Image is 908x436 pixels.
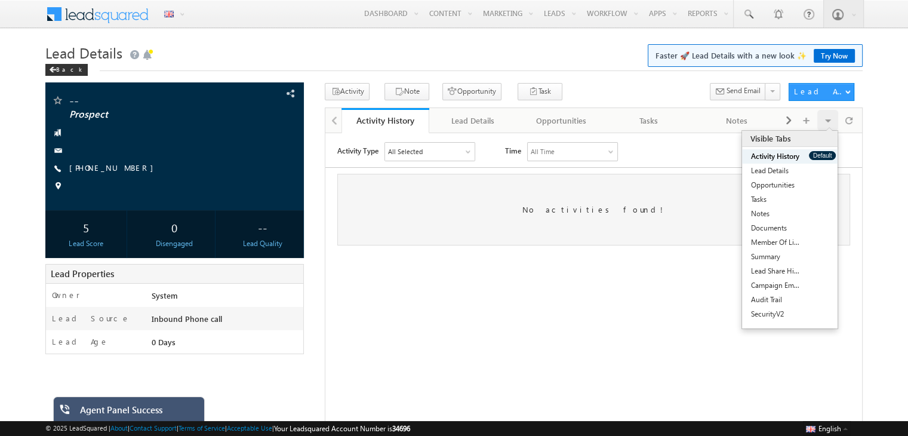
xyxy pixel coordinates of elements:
[149,336,303,353] div: 0 Days
[809,151,836,160] button: Default
[149,313,303,330] div: Inbound Phone call
[442,83,501,100] button: Opportunity
[52,336,109,347] label: Lead Age
[742,164,809,178] a: Lead Details
[429,108,517,133] a: Lead Details
[60,10,149,27] div: All Selected
[52,290,80,300] label: Owner
[45,423,410,434] span: © 2025 LeadSquared | | | | |
[69,162,159,173] a: [PHONE_NUMBER]
[12,41,525,112] div: No activities found!
[225,238,300,249] div: Lead Quality
[803,421,851,435] button: English
[384,83,429,100] button: Note
[742,131,838,147] div: Visible Tabs
[180,9,196,27] span: Time
[742,235,809,250] a: Member Of Lists
[137,238,212,249] div: Disengaged
[742,221,809,235] a: Documents
[205,13,229,24] div: All Time
[274,424,410,433] span: Your Leadsquared Account Number is
[325,83,370,100] button: Activity
[742,278,809,293] a: Campaign Emails
[227,424,272,432] a: Acceptable Use
[605,108,693,133] a: Tasks
[742,293,809,307] a: Audit Trail
[52,313,130,324] label: Lead Source
[341,108,429,133] a: Activity History
[45,63,94,73] a: Back
[742,250,809,264] a: Summary
[694,108,781,133] a: Notes
[63,13,97,24] div: All Selected
[742,307,809,321] a: SecurityV2
[818,424,841,433] span: English
[727,85,761,96] span: Send Email
[814,49,855,63] a: Try Now
[45,43,122,62] span: Lead Details
[45,64,88,76] div: Back
[655,50,855,62] span: Faster 🚀 Lead Details with a new look ✨
[51,268,114,280] span: Lead Properties
[615,113,682,128] div: Tasks
[12,9,53,27] span: Activity Type
[350,115,420,126] div: Activity History
[392,424,410,433] span: 34696
[742,207,809,221] a: Notes
[742,178,809,192] a: Opportunities
[48,238,124,249] div: Lead Score
[742,149,809,164] a: Activity History
[149,290,303,306] div: System
[794,86,845,97] div: Lead Actions
[703,113,771,128] div: Notes
[742,192,809,207] a: Tasks
[518,83,562,100] button: Task
[789,83,854,101] button: Lead Actions
[130,424,177,432] a: Contact Support
[110,424,128,432] a: About
[439,113,506,128] div: Lead Details
[178,424,225,432] a: Terms of Service
[137,216,212,238] div: 0
[710,83,766,100] button: Send Email
[527,113,595,128] div: Opportunities
[69,109,229,121] span: Prospect
[742,264,809,278] a: Lead Share History
[48,216,124,238] div: 5
[518,108,605,133] a: Opportunities
[80,404,196,421] div: Agent Panel Success
[69,94,229,106] span: --
[225,216,300,238] div: --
